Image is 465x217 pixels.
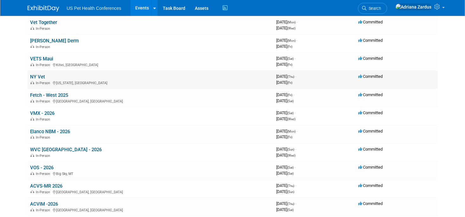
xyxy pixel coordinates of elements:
[30,190,34,193] img: In-Person Event
[287,190,294,194] span: (Sun)
[276,129,297,133] span: [DATE]
[287,172,294,175] span: (Sat)
[28,5,59,12] img: ExhibitDay
[276,74,296,79] span: [DATE]
[30,154,34,157] img: In-Person Event
[358,92,383,97] span: Committed
[295,74,296,79] span: -
[30,135,34,139] img: In-Person Event
[30,99,34,102] img: In-Person Event
[36,27,52,31] span: In-Person
[276,20,297,24] span: [DATE]
[358,20,383,24] span: Committed
[30,98,271,103] div: [GEOGRAPHIC_DATA], [GEOGRAPHIC_DATA]
[295,56,296,61] span: -
[276,183,296,188] span: [DATE]
[30,74,45,80] a: NY Vet
[276,189,294,194] span: [DATE]
[276,38,297,43] span: [DATE]
[36,81,52,85] span: In-Person
[36,208,52,212] span: In-Person
[395,3,432,10] img: Adriana Zardus
[30,80,271,85] div: [US_STATE], [GEOGRAPHIC_DATA]
[287,154,296,157] span: (Wed)
[358,165,383,170] span: Committed
[30,172,34,175] img: In-Person Event
[36,135,52,139] span: In-Person
[30,165,54,170] a: VOS - 2026
[296,38,297,43] span: -
[287,81,292,84] span: (Fri)
[67,6,121,11] span: US Pet Health Conferences
[276,147,296,152] span: [DATE]
[295,201,296,206] span: -
[358,3,387,14] a: Search
[358,183,383,188] span: Committed
[296,20,297,24] span: -
[358,74,383,79] span: Committed
[276,62,292,67] span: [DATE]
[287,208,294,212] span: (Sat)
[287,75,294,78] span: (Thu)
[287,184,294,188] span: (Thu)
[295,165,296,170] span: -
[30,38,79,44] a: [PERSON_NAME] Derm
[30,62,271,67] div: Kihei, [GEOGRAPHIC_DATA]
[287,130,296,133] span: (Mon)
[287,39,296,42] span: (Mon)
[366,6,381,11] span: Search
[30,56,53,62] a: VETS Maui
[276,207,294,212] span: [DATE]
[36,99,52,103] span: In-Person
[30,27,34,30] img: In-Person Event
[276,80,292,85] span: [DATE]
[287,166,294,169] span: (Sat)
[358,147,383,152] span: Committed
[30,207,271,212] div: [GEOGRAPHIC_DATA], [GEOGRAPHIC_DATA]
[30,171,271,176] div: Big Sky, MT
[276,171,294,176] span: [DATE]
[36,63,52,67] span: In-Person
[358,110,383,115] span: Committed
[358,56,383,61] span: Committed
[30,129,70,134] a: Elanco NBM - 2026
[36,117,52,121] span: In-Person
[287,99,294,103] span: (Sat)
[30,189,271,194] div: [GEOGRAPHIC_DATA], [GEOGRAPHIC_DATA]
[30,183,62,189] a: ACVS-MR 2026
[276,98,294,103] span: [DATE]
[276,56,296,61] span: [DATE]
[276,26,296,30] span: [DATE]
[36,154,52,158] span: In-Person
[30,117,34,121] img: In-Person Event
[276,165,296,170] span: [DATE]
[287,93,292,97] span: (Fri)
[276,116,296,121] span: [DATE]
[276,92,294,97] span: [DATE]
[30,92,68,98] a: Fetch - West 2025
[276,110,296,115] span: [DATE]
[287,111,294,115] span: (Sat)
[293,92,294,97] span: -
[358,129,383,133] span: Committed
[296,129,297,133] span: -
[287,57,294,60] span: (Sat)
[287,27,296,30] span: (Wed)
[276,44,292,49] span: [DATE]
[287,63,292,66] span: (Fri)
[36,45,52,49] span: In-Person
[287,21,296,24] span: (Mon)
[287,117,296,121] span: (Wed)
[358,38,383,43] span: Committed
[30,208,34,211] img: In-Person Event
[30,20,57,25] a: Vet Together
[276,153,296,158] span: [DATE]
[30,63,34,66] img: In-Person Event
[287,45,292,48] span: (Fri)
[30,45,34,48] img: In-Person Event
[295,183,296,188] span: -
[276,201,296,206] span: [DATE]
[276,134,292,139] span: [DATE]
[358,201,383,206] span: Committed
[36,172,52,176] span: In-Person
